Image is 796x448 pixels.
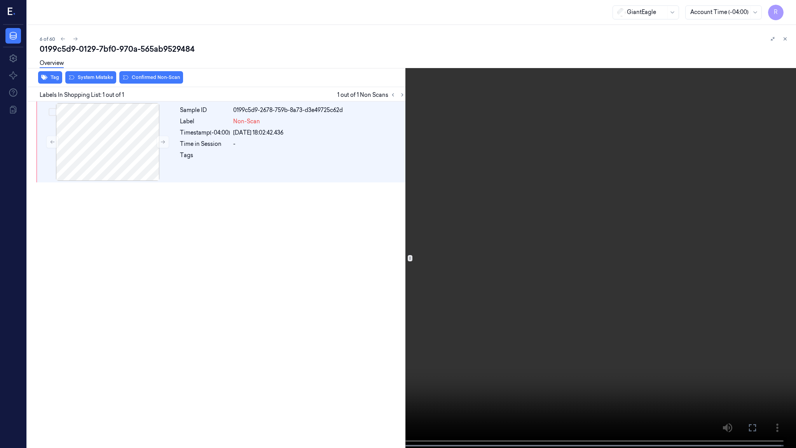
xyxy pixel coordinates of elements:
span: Non-Scan [233,117,260,126]
button: Confirmed Non-Scan [119,71,183,84]
span: 1 out of 1 Non Scans [337,90,407,100]
span: 6 of 60 [40,36,55,42]
a: Overview [40,59,64,68]
div: - [233,140,405,148]
div: Sample ID [180,106,230,114]
div: Time in Session [180,140,230,148]
div: [DATE] 18:02:42.436 [233,129,405,137]
div: 0199c5d9-2678-759b-8a73-d3e49725c62d [233,106,405,114]
button: Select row [49,108,56,116]
div: Timestamp (-04:00) [180,129,230,137]
span: Labels In Shopping List: 1 out of 1 [40,91,124,99]
button: Tag [38,71,62,84]
div: Label [180,117,230,126]
div: 0199c5d9-0129-7bf0-970a-565ab9529484 [40,44,790,54]
button: System Mistake [65,71,116,84]
button: R [768,5,784,20]
div: Tags [180,151,230,164]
